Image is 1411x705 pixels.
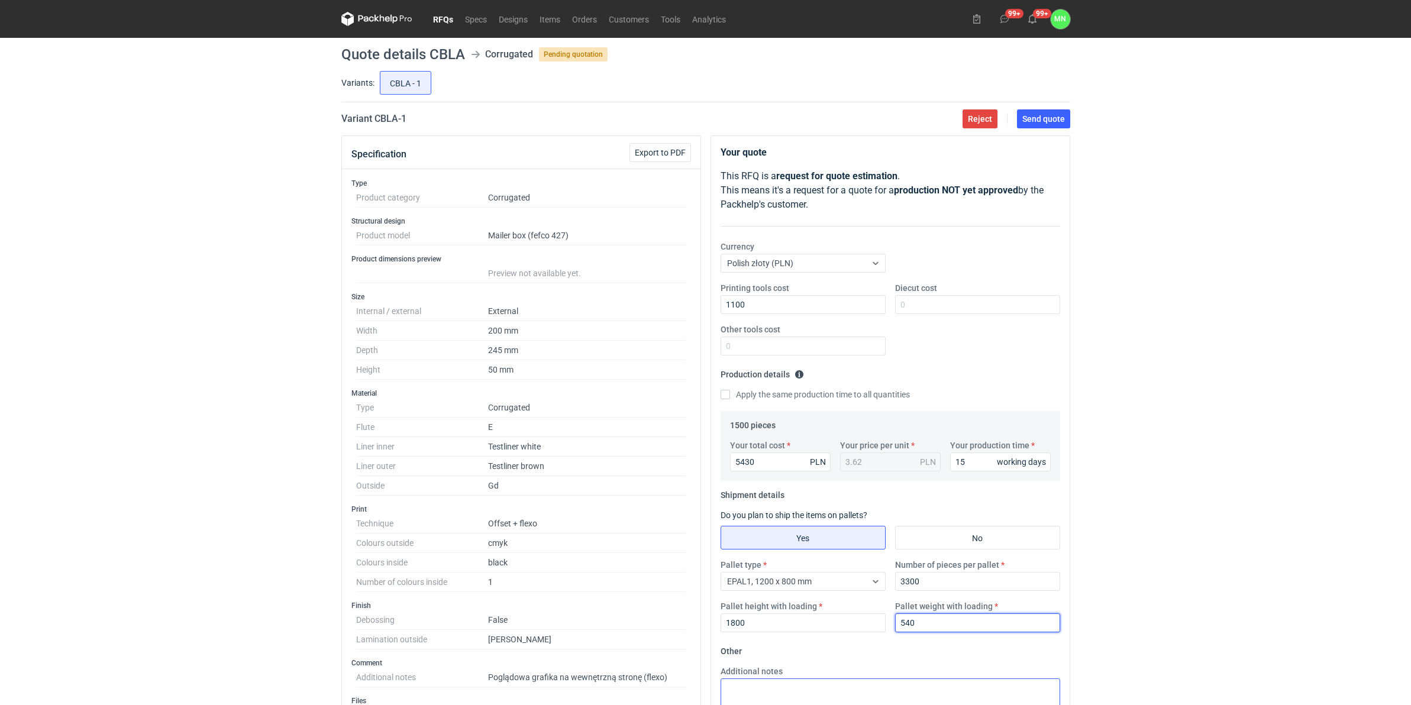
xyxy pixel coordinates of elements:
span: Send quote [1022,115,1065,123]
dd: [PERSON_NAME] [488,630,686,649]
dt: Depth [356,341,488,360]
input: 0 [895,572,1060,591]
button: MN [1051,9,1070,29]
dt: Colours outside [356,533,488,553]
h3: Finish [351,601,691,610]
a: Designs [493,12,534,26]
dd: Corrugated [488,188,686,208]
dd: 50 mm [488,360,686,380]
dt: Debossing [356,610,488,630]
dd: 200 mm [488,321,686,341]
input: 0 [721,613,886,632]
h3: Print [351,505,691,514]
dt: Width [356,321,488,341]
button: 99+ [995,9,1014,28]
strong: Your quote [721,147,767,158]
a: Items [534,12,566,26]
h2: Variant CBLA - 1 [341,112,406,126]
dt: Additional notes [356,668,488,687]
legend: 1500 pieces [730,416,776,430]
a: Analytics [686,12,732,26]
dt: Type [356,398,488,418]
label: Do you plan to ship the items on pallets? [721,510,867,520]
h1: Quote details CBLA [341,47,465,62]
label: Your price per unit [840,439,909,451]
dd: black [488,553,686,573]
legend: Other [721,642,742,656]
span: Preview not available yet. [488,269,581,278]
div: PLN [920,456,936,468]
div: working days [997,456,1046,468]
label: Number of pieces per pallet [895,559,999,571]
label: CBLA - 1 [380,71,431,95]
dt: Lamination outside [356,630,488,649]
dt: Number of colours inside [356,573,488,592]
span: Polish złoty (PLN) [727,258,793,268]
h3: Comment [351,658,691,668]
button: 99+ [1023,9,1042,28]
dt: Product model [356,226,488,245]
h3: Type [351,179,691,188]
label: Currency [721,241,754,253]
span: Reject [968,115,992,123]
dd: False [488,610,686,630]
h3: Structural design [351,216,691,226]
dt: Technique [356,514,488,533]
label: Pallet height with loading [721,600,817,612]
label: Yes [721,526,886,549]
strong: production NOT yet approved [894,185,1018,196]
dd: Corrugated [488,398,686,418]
a: Specs [459,12,493,26]
button: Send quote [1017,109,1070,128]
legend: Production details [721,365,804,379]
input: 0 [721,337,886,355]
h3: Product dimensions preview [351,254,691,264]
label: Pallet type [721,559,761,571]
dd: 245 mm [488,341,686,360]
dd: Testliner white [488,437,686,457]
dt: Height [356,360,488,380]
a: Tools [655,12,686,26]
a: Customers [603,12,655,26]
a: RFQs [427,12,459,26]
input: 0 [950,452,1051,471]
button: Specification [351,140,406,169]
input: 0 [895,295,1060,314]
strong: request for quote estimation [776,170,897,182]
h3: Material [351,389,691,398]
h3: Size [351,292,691,302]
span: EPAL1, 1200 x 800 mm [727,577,812,586]
a: Orders [566,12,603,26]
div: Małgorzata Nowotna [1051,9,1070,29]
button: Reject [963,109,997,128]
label: Variants: [341,77,374,89]
dd: Offset + flexo [488,514,686,533]
input: 0 [721,295,886,314]
dt: Outside [356,476,488,496]
label: Other tools cost [721,324,780,335]
input: 0 [895,613,1060,632]
label: Your total cost [730,439,785,451]
label: Apply the same production time to all quantities [721,389,910,400]
legend: Shipment details [721,486,784,500]
input: 0 [730,452,831,471]
label: Your production time [950,439,1029,451]
dt: Internal / external [356,302,488,321]
label: Additional notes [721,665,783,677]
svg: Packhelp Pro [341,12,412,26]
dt: Flute [356,418,488,437]
p: This RFQ is a . This means it's a request for a quote for a by the Packhelp's customer. [721,169,1060,212]
button: Export to PDF [629,143,691,162]
dt: Liner outer [356,457,488,476]
dd: 1 [488,573,686,592]
dt: Product category [356,188,488,208]
dd: cmyk [488,533,686,553]
label: Pallet weight with loading [895,600,993,612]
dt: Colours inside [356,553,488,573]
dd: E [488,418,686,437]
div: Corrugated [485,47,533,62]
dt: Liner inner [356,437,488,457]
div: PLN [810,456,826,468]
dd: Mailer box (fefco 427) [488,226,686,245]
